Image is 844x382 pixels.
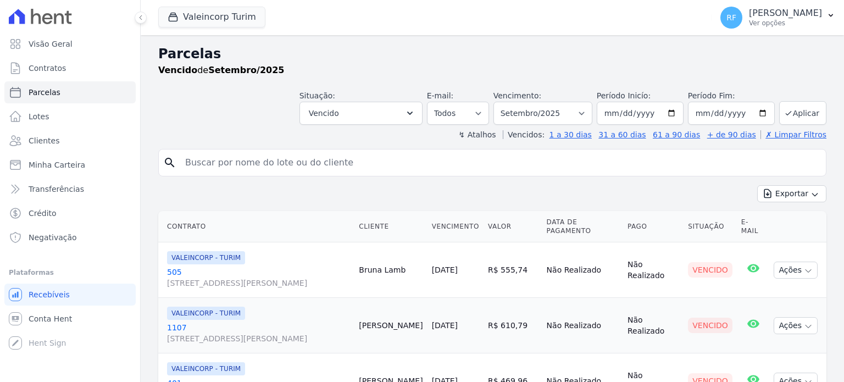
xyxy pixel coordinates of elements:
[503,130,545,139] label: Vencidos:
[623,211,684,242] th: Pago
[688,90,775,102] label: Período Fim:
[29,289,70,300] span: Recebíveis
[158,7,265,27] button: Valeincorp Turim
[158,64,284,77] p: de
[167,267,350,289] a: 505[STREET_ADDRESS][PERSON_NAME]
[354,298,427,353] td: [PERSON_NAME]
[432,265,458,274] a: [DATE]
[4,57,136,79] a: Contratos
[29,184,84,195] span: Transferências
[688,262,732,278] div: Vencido
[158,44,826,64] h2: Parcelas
[549,130,592,139] a: 1 a 30 dias
[4,130,136,152] a: Clientes
[432,321,458,330] a: [DATE]
[167,322,350,344] a: 1107[STREET_ADDRESS][PERSON_NAME]
[4,284,136,306] a: Recebíveis
[167,278,350,289] span: [STREET_ADDRESS][PERSON_NAME]
[542,298,623,353] td: Não Realizado
[29,232,77,243] span: Negativação
[598,130,646,139] a: 31 a 60 dias
[9,266,131,279] div: Plataformas
[427,91,454,100] label: E-mail:
[774,317,818,334] button: Ações
[623,242,684,298] td: Não Realizado
[4,106,136,128] a: Lotes
[4,308,136,330] a: Conta Hent
[4,202,136,224] a: Crédito
[29,38,73,49] span: Visão Geral
[484,298,542,353] td: R$ 610,79
[167,307,245,320] span: VALEINCORP - TURIM
[309,107,339,120] span: Vencido
[712,2,844,33] button: RF [PERSON_NAME] Ver opções
[458,130,496,139] label: ↯ Atalhos
[623,298,684,353] td: Não Realizado
[158,211,354,242] th: Contrato
[299,102,423,125] button: Vencido
[4,81,136,103] a: Parcelas
[29,111,49,122] span: Lotes
[749,19,822,27] p: Ver opções
[484,211,542,242] th: Valor
[684,211,737,242] th: Situação
[4,226,136,248] a: Negativação
[29,159,85,170] span: Minha Carteira
[158,65,197,75] strong: Vencido
[208,65,284,75] strong: Setembro/2025
[4,154,136,176] a: Minha Carteira
[653,130,700,139] a: 61 a 90 dias
[179,152,821,174] input: Buscar por nome do lote ou do cliente
[4,33,136,55] a: Visão Geral
[542,242,623,298] td: Não Realizado
[167,333,350,344] span: [STREET_ADDRESS][PERSON_NAME]
[29,87,60,98] span: Parcelas
[779,101,826,125] button: Aplicar
[354,242,427,298] td: Bruna Lamb
[484,242,542,298] td: R$ 555,74
[29,63,66,74] span: Contratos
[4,178,136,200] a: Transferências
[707,130,756,139] a: + de 90 dias
[688,318,732,333] div: Vencido
[726,14,736,21] span: RF
[167,362,245,375] span: VALEINCORP - TURIM
[167,251,245,264] span: VALEINCORP - TURIM
[29,135,59,146] span: Clientes
[597,91,651,100] label: Período Inicío:
[542,211,623,242] th: Data de Pagamento
[737,211,770,242] th: E-mail
[163,156,176,169] i: search
[29,313,72,324] span: Conta Hent
[493,91,541,100] label: Vencimento:
[760,130,826,139] a: ✗ Limpar Filtros
[29,208,57,219] span: Crédito
[757,185,826,202] button: Exportar
[774,262,818,279] button: Ações
[427,211,484,242] th: Vencimento
[749,8,822,19] p: [PERSON_NAME]
[299,91,335,100] label: Situação:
